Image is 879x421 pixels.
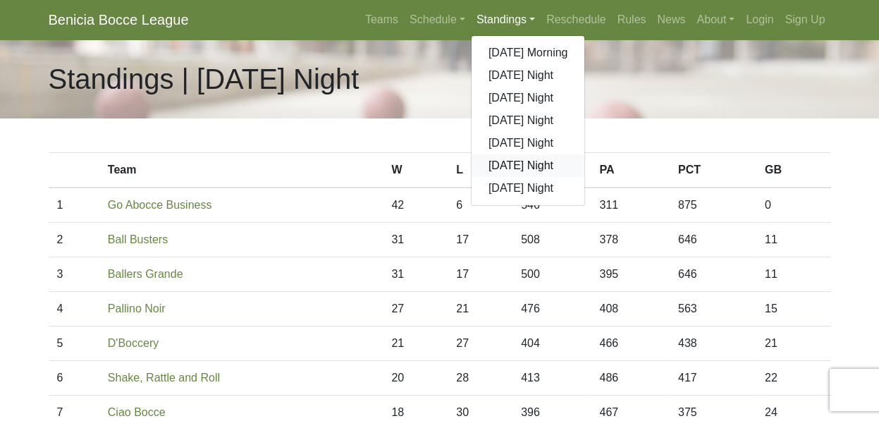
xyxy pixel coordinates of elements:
[591,292,670,327] td: 408
[670,153,756,188] th: PCT
[740,6,779,34] a: Login
[108,303,166,315] a: Pallino Noir
[108,233,168,245] a: Ball Busters
[670,327,756,361] td: 438
[359,6,404,34] a: Teams
[512,292,591,327] td: 476
[383,327,448,361] td: 21
[99,153,383,188] th: Team
[670,292,756,327] td: 563
[472,42,585,64] a: [DATE] Morning
[756,361,831,396] td: 22
[612,6,652,34] a: Rules
[472,64,585,87] a: [DATE] Night
[472,87,585,109] a: [DATE] Night
[383,257,448,292] td: 31
[691,6,741,34] a: About
[512,361,591,396] td: 413
[404,6,471,34] a: Schedule
[670,257,756,292] td: 646
[472,132,585,154] a: [DATE] Night
[541,6,612,34] a: Reschedule
[448,292,512,327] td: 21
[591,257,670,292] td: 395
[591,223,670,257] td: 378
[49,6,189,34] a: Benicia Bocce League
[108,268,183,280] a: Ballers Grande
[512,257,591,292] td: 500
[383,292,448,327] td: 27
[670,361,756,396] td: 417
[49,257,99,292] td: 3
[756,292,831,327] td: 15
[383,153,448,188] th: W
[591,153,670,188] th: PA
[49,361,99,396] td: 6
[512,223,591,257] td: 508
[756,188,831,223] td: 0
[49,292,99,327] td: 4
[591,188,670,223] td: 311
[108,372,220,384] a: Shake, Rattle and Roll
[448,361,512,396] td: 28
[448,223,512,257] td: 17
[448,327,512,361] td: 27
[670,223,756,257] td: 646
[472,177,585,200] a: [DATE] Night
[383,361,448,396] td: 20
[383,223,448,257] td: 31
[756,153,831,188] th: GB
[49,327,99,361] td: 5
[512,327,591,361] td: 404
[472,109,585,132] a: [DATE] Night
[49,62,359,96] h1: Standings | [DATE] Night
[756,223,831,257] td: 11
[108,199,212,211] a: Go Abocce Business
[448,188,512,223] td: 6
[780,6,831,34] a: Sign Up
[591,361,670,396] td: 486
[652,6,691,34] a: News
[670,188,756,223] td: 875
[472,154,585,177] a: [DATE] Night
[471,35,586,206] div: Standings
[448,153,512,188] th: L
[383,188,448,223] td: 42
[108,337,159,349] a: D'Boccery
[756,257,831,292] td: 11
[49,223,99,257] td: 2
[108,406,166,418] a: Ciao Bocce
[756,327,831,361] td: 21
[591,327,670,361] td: 466
[471,6,541,34] a: Standings
[49,188,99,223] td: 1
[448,257,512,292] td: 17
